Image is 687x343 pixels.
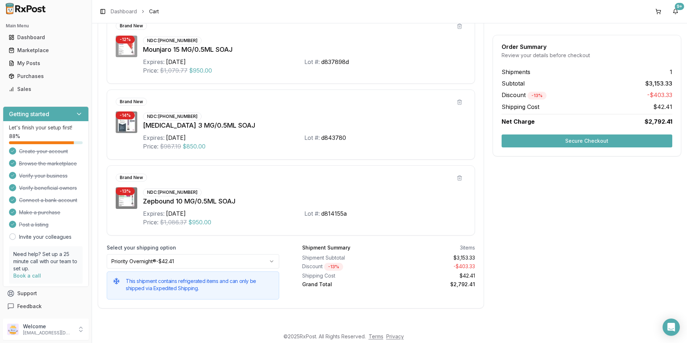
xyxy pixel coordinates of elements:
[502,118,535,125] span: Net Charge
[321,58,349,66] div: d837898d
[13,273,41,279] a: Book a call
[9,60,83,67] div: My Posts
[111,8,159,15] nav: breadcrumb
[391,281,475,288] div: $2,792.41
[324,263,343,271] div: - 13 %
[653,102,672,111] span: $42.41
[116,111,137,133] img: Trulicity 3 MG/0.5ML SOAJ
[3,3,49,14] img: RxPost Logo
[143,218,158,227] div: Price:
[386,333,404,339] a: Privacy
[502,79,525,88] span: Subtotal
[670,6,681,17] button: 9+
[7,324,19,335] img: User avatar
[6,70,86,83] a: Purchases
[3,32,89,43] button: Dashboard
[19,148,68,155] span: Create your account
[9,47,83,54] div: Marketplace
[143,133,165,142] div: Expires:
[19,221,49,228] span: Post a listing
[3,83,89,95] button: Sales
[321,133,346,142] div: d843780
[527,92,547,100] div: - 13 %
[670,68,672,76] span: 1
[160,142,181,151] span: $987.19
[302,244,350,251] div: Shipment Summary
[9,110,49,118] h3: Getting started
[645,79,672,88] span: $3,153.33
[3,300,89,313] button: Feedback
[3,70,89,82] button: Purchases
[183,142,206,151] span: $850.00
[19,184,77,192] span: Verify beneficial owners
[116,187,137,209] img: Zepbound 10 MG/0.5ML SOAJ
[188,218,211,227] span: $950.00
[23,330,73,336] p: [EMAIL_ADDRESS][DOMAIN_NAME]
[160,218,187,227] span: $1,086.37
[143,58,165,66] div: Expires:
[9,86,83,93] div: Sales
[6,31,86,44] a: Dashboard
[19,233,72,241] a: Invite your colleagues
[302,281,386,288] div: Grand Total
[166,209,186,218] div: [DATE]
[143,209,165,218] div: Expires:
[149,8,159,15] span: Cart
[17,303,42,310] span: Feedback
[647,91,672,100] span: -$403.33
[502,52,672,59] div: Review your details before checkout
[116,36,135,44] div: - 12 %
[3,45,89,56] button: Marketplace
[391,254,475,261] div: $3,153.33
[19,160,77,167] span: Browse the marketplace
[116,187,135,195] div: - 13 %
[111,8,137,15] a: Dashboard
[502,102,539,111] span: Shipping Cost
[143,142,158,151] div: Price:
[302,254,386,261] div: Shipment Subtotal
[663,319,680,336] div: Open Intercom Messenger
[502,44,672,50] div: Order Summary
[645,117,672,126] span: $2,792.41
[116,22,147,30] div: Brand New
[143,120,466,131] div: [MEDICAL_DATA] 3 MG/0.5ML SOAJ
[143,196,466,206] div: Zepbound 10 MG/0.5ML SOAJ
[19,209,60,216] span: Make a purchase
[126,278,273,292] h5: This shipment contains refrigerated items and can only be shipped via Expedited Shipping.
[502,68,530,76] span: Shipments
[391,263,475,271] div: - $403.33
[3,58,89,69] button: My Posts
[166,58,186,66] div: [DATE]
[166,133,186,142] div: [DATE]
[302,272,386,279] div: Shipping Cost
[23,323,73,330] p: Welcome
[502,134,672,147] button: Secure Checkout
[13,251,78,272] p: Need help? Set up a 25 minute call with our team to set up.
[6,44,86,57] a: Marketplace
[369,333,383,339] a: Terms
[143,113,202,120] div: NDC: [PHONE_NUMBER]
[143,188,202,196] div: NDC: [PHONE_NUMBER]
[321,209,347,218] div: d814155a
[116,174,147,182] div: Brand New
[9,133,20,140] span: 88 %
[304,133,320,142] div: Lot #:
[107,244,279,251] label: Select your shipping option
[19,197,77,204] span: Connect a bank account
[460,244,475,251] div: 3 items
[189,66,212,75] span: $950.00
[116,98,147,106] div: Brand New
[502,91,547,99] span: Discount
[160,66,188,75] span: $1,079.77
[391,272,475,279] div: $42.41
[116,36,137,57] img: Mounjaro 15 MG/0.5ML SOAJ
[302,263,386,271] div: Discount
[143,66,158,75] div: Price:
[304,58,320,66] div: Lot #:
[6,23,86,29] h2: Main Menu
[9,34,83,41] div: Dashboard
[6,83,86,96] a: Sales
[304,209,320,218] div: Lot #:
[675,3,684,10] div: 9+
[9,124,83,131] p: Let's finish your setup first!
